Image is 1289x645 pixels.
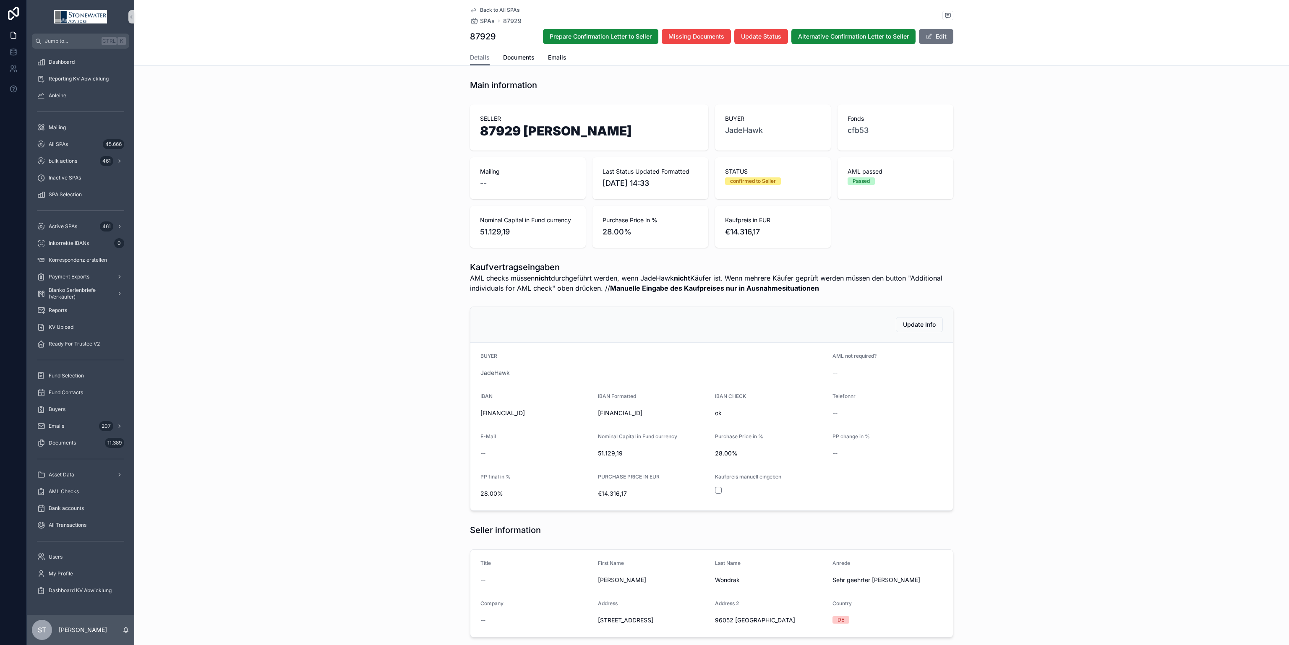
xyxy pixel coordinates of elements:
span: Update Status [741,32,781,41]
button: Update Info [896,317,943,332]
span: 51.129,19 [480,226,576,238]
span: Fund Contacts [49,389,83,396]
span: Documents [503,53,535,62]
span: [STREET_ADDRESS] [598,616,709,624]
span: Users [49,554,63,560]
a: Anleihe [32,88,129,103]
span: -- [832,369,838,377]
span: Missing Documents [668,32,724,41]
span: [DATE] 14:33 [603,177,698,189]
span: Fund Selection [49,372,84,379]
span: PURCHASE PRICE IN EUR [598,473,660,480]
span: Nominal Capital in Fund currency [598,433,677,440]
a: Payment Exports [32,269,129,284]
strong: nicht [674,274,690,282]
a: My Profile [32,566,129,581]
span: Reports [49,307,67,314]
div: Passed [853,177,870,185]
span: Ctrl [102,37,117,45]
h1: Main information [470,79,537,91]
span: €14.316,17 [725,226,821,238]
span: Mailing [480,167,576,176]
a: cfb53 [848,125,869,136]
a: Dashboard [32,55,129,70]
span: -- [480,576,485,584]
div: scrollable content [27,49,134,609]
a: Reporting KV Abwicklung [32,71,129,86]
span: Anrede [832,560,850,566]
span: Alternative Confirmation Letter to Seller [798,32,909,41]
span: Back to All SPAs [480,7,519,13]
a: Buyers [32,402,129,417]
span: Emails [548,53,566,62]
span: Emails [49,423,64,429]
span: Reporting KV Abwicklung [49,75,109,82]
span: Details [470,53,490,62]
span: 87929 [503,17,522,25]
a: Details [470,50,490,66]
span: 51.129,19 [598,449,709,458]
span: Last Status Updated Formatted [603,167,698,176]
button: Jump to...CtrlK [32,34,129,49]
span: Wondrak [715,576,826,584]
strong: Manuelle Eingabe des Kaufpreises nur in Ausnahmesituationen [610,284,819,292]
span: BUYER [480,353,497,359]
div: DE [838,616,844,624]
button: Missing Documents [662,29,731,44]
span: [FINANCIAL_ID] [480,409,591,417]
span: Kaufpreis in EUR [725,216,821,224]
span: AML checks müssen durchgeführt werden, wenn JadeHawk Käufer ist. Wenn mehrere Käufer geprüft werd... [470,273,953,293]
span: -- [480,177,487,189]
span: ST [38,625,46,635]
span: Inactive SPAs [49,174,81,181]
img: App logo [54,10,107,23]
span: Documents [49,440,76,446]
span: Company [480,600,504,606]
span: SELLER [480,114,698,123]
span: Sehr geehrter [PERSON_NAME] [832,576,943,584]
div: 0 [114,238,124,248]
span: First Name [598,560,624,566]
span: -- [832,449,838,458]
span: 28.00% [480,489,591,498]
h1: 87929 [PERSON_NAME] [480,125,698,140]
span: Mailing [49,124,66,131]
span: Fonds [848,114,943,123]
span: Kaufpreis manuell eingeben [715,473,781,480]
a: Documents11.389 [32,435,129,450]
a: Bank accounts [32,501,129,516]
span: Address [598,600,618,606]
span: E-Mail [480,433,496,440]
span: SPAs [480,17,495,25]
a: Emails [548,50,566,67]
span: Bank accounts [49,505,84,512]
button: Update Status [734,29,788,44]
span: IBAN [480,393,493,399]
div: 461 [100,221,113,231]
span: €14.316,17 [598,489,709,498]
a: Fund Selection [32,368,129,383]
a: Mailing [32,120,129,135]
span: Country [832,600,852,606]
span: bulk actions [49,158,77,164]
a: JadeHawk [480,369,510,377]
span: -- [832,409,838,417]
span: [FINANCIAL_ID] [598,409,709,417]
span: JadeHawk [725,125,763,136]
h1: Kaufvertragseingaben [470,261,953,273]
span: PP final in % [480,473,511,480]
span: AML Checks [49,488,79,495]
a: AML Checks [32,484,129,499]
span: Dashboard KV Abwicklung [49,587,112,594]
span: Last Name [715,560,741,566]
a: Dashboard KV Abwicklung [32,583,129,598]
a: SPA Selection [32,187,129,202]
span: SPA Selection [49,191,82,198]
a: SPAs [470,17,495,25]
a: Documents [503,50,535,67]
span: IBAN CHECK [715,393,746,399]
span: Update Info [903,320,936,329]
span: K [118,38,125,44]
